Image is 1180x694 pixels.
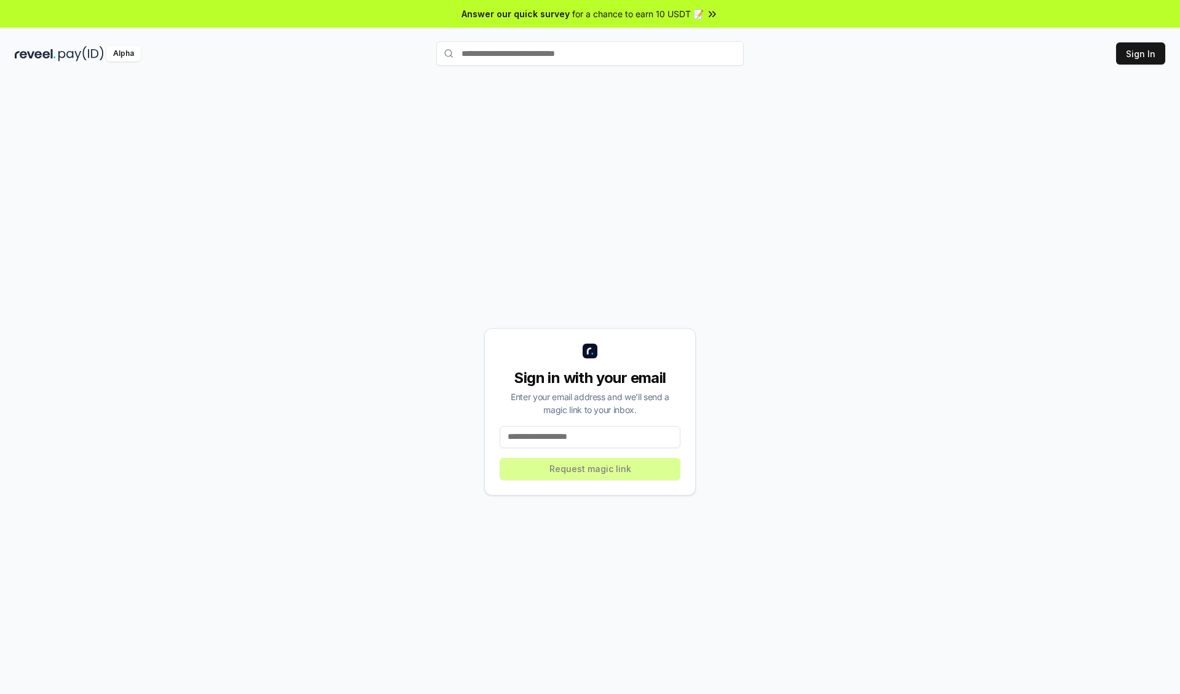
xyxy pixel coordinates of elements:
img: pay_id [58,46,104,61]
button: Sign In [1116,42,1165,65]
img: reveel_dark [15,46,56,61]
div: Alpha [106,46,141,61]
span: Answer our quick survey [462,7,570,20]
img: logo_small [583,344,597,358]
div: Enter your email address and we’ll send a magic link to your inbox. [500,390,680,416]
div: Sign in with your email [500,368,680,388]
span: for a chance to earn 10 USDT 📝 [572,7,704,20]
